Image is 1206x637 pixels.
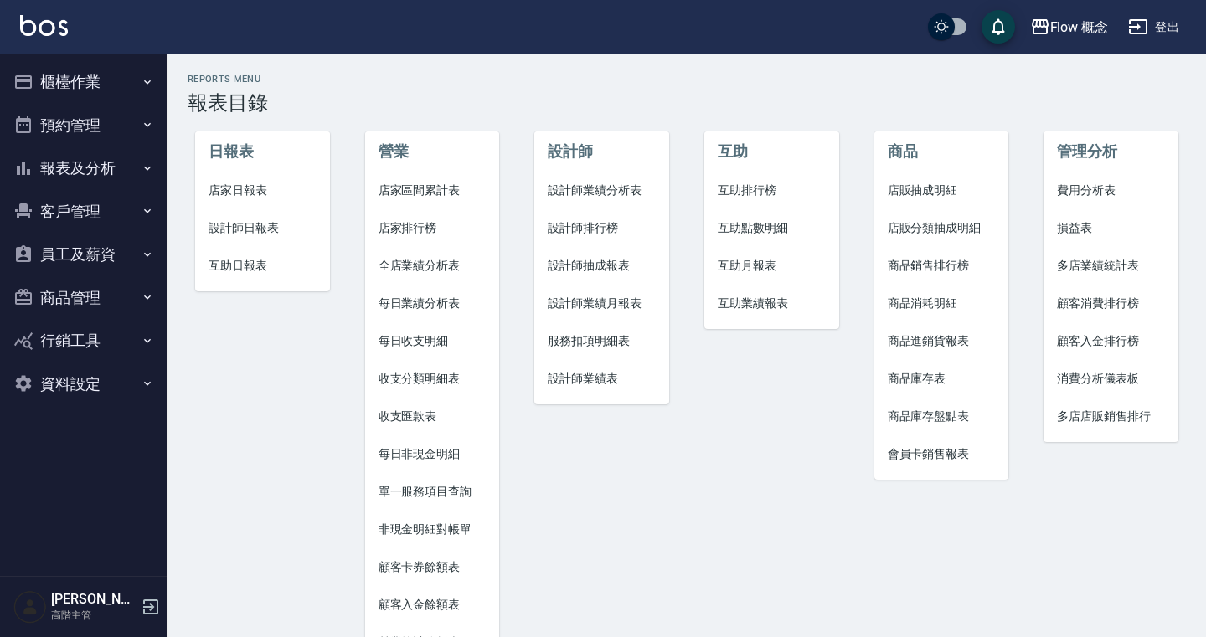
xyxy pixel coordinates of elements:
[7,319,161,362] button: 行銷工具
[704,247,839,285] a: 互助月報表
[874,172,1009,209] a: 店販抽成明細
[548,332,656,350] span: 服務扣項明細表
[209,182,317,199] span: 店家日報表
[379,483,487,501] span: 單一服務項目查詢
[379,295,487,312] span: 每日業績分析表
[1044,285,1178,322] a: 顧客消費排行榜
[365,473,500,511] a: 單一服務項目查詢
[534,209,669,247] a: 設計師排行榜
[365,131,500,172] li: 營業
[379,370,487,388] span: 收支分類明細表
[888,182,996,199] span: 店販抽成明細
[1050,17,1109,38] div: Flow 概念
[1044,322,1178,360] a: 顧客入金排行榜
[379,558,487,576] span: 顧客卡券餘額表
[1057,182,1165,199] span: 費用分析表
[534,322,669,360] a: 服務扣項明細表
[718,295,826,312] span: 互助業績報表
[888,408,996,425] span: 商品庫存盤點表
[7,276,161,320] button: 商品管理
[365,435,500,473] a: 每日非現金明細
[874,322,1009,360] a: 商品進銷貨報表
[888,445,996,463] span: 會員卡銷售報表
[195,247,330,285] a: 互助日報表
[13,590,47,624] img: Person
[704,172,839,209] a: 互助排行榜
[379,408,487,425] span: 收支匯款表
[365,360,500,398] a: 收支分類明細表
[188,91,1186,115] h3: 報表目錄
[195,172,330,209] a: 店家日報表
[888,370,996,388] span: 商品庫存表
[874,285,1009,322] a: 商品消耗明細
[379,596,487,614] span: 顧客入金餘額表
[888,257,996,275] span: 商品銷售排行榜
[548,257,656,275] span: 設計師抽成報表
[704,209,839,247] a: 互助點數明細
[379,332,487,350] span: 每日收支明細
[874,209,1009,247] a: 店販分類抽成明細
[188,74,1186,85] h2: Reports Menu
[1057,257,1165,275] span: 多店業績統計表
[874,435,1009,473] a: 會員卡銷售報表
[1057,332,1165,350] span: 顧客入金排行榜
[1044,209,1178,247] a: 損益表
[1044,398,1178,435] a: 多店店販銷售排行
[718,182,826,199] span: 互助排行榜
[1057,370,1165,388] span: 消費分析儀表板
[51,608,137,623] p: 高階主管
[379,445,487,463] span: 每日非現金明細
[7,362,161,406] button: 資料設定
[1044,360,1178,398] a: 消費分析儀表板
[874,247,1009,285] a: 商品銷售排行榜
[888,219,996,237] span: 店販分類抽成明細
[548,370,656,388] span: 設計師業績表
[534,131,669,172] li: 設計師
[1044,131,1178,172] li: 管理分析
[365,586,500,624] a: 顧客入金餘額表
[534,247,669,285] a: 設計師抽成報表
[548,295,656,312] span: 設計師業績月報表
[365,209,500,247] a: 店家排行榜
[704,131,839,172] li: 互助
[365,548,500,586] a: 顧客卡券餘額表
[718,219,826,237] span: 互助點數明細
[195,131,330,172] li: 日報表
[1057,295,1165,312] span: 顧客消費排行榜
[365,172,500,209] a: 店家區間累計表
[7,233,161,276] button: 員工及薪資
[1057,219,1165,237] span: 損益表
[874,398,1009,435] a: 商品庫存盤點表
[548,182,656,199] span: 設計師業績分析表
[982,10,1015,44] button: save
[874,131,1009,172] li: 商品
[7,146,161,190] button: 報表及分析
[195,209,330,247] a: 設計師日報表
[365,247,500,285] a: 全店業績分析表
[209,257,317,275] span: 互助日報表
[704,285,839,322] a: 互助業績報表
[534,285,669,322] a: 設計師業績月報表
[534,172,669,209] a: 設計師業績分析表
[365,322,500,360] a: 每日收支明細
[888,295,996,312] span: 商品消耗明細
[718,257,826,275] span: 互助月報表
[365,511,500,548] a: 非現金明細對帳單
[1121,12,1186,43] button: 登出
[1023,10,1116,44] button: Flow 概念
[379,182,487,199] span: 店家區間累計表
[379,257,487,275] span: 全店業績分析表
[888,332,996,350] span: 商品進銷貨報表
[1044,172,1178,209] a: 費用分析表
[1057,408,1165,425] span: 多店店販銷售排行
[874,360,1009,398] a: 商品庫存表
[7,190,161,234] button: 客戶管理
[534,360,669,398] a: 設計師業績表
[7,104,161,147] button: 預約管理
[379,219,487,237] span: 店家排行榜
[548,219,656,237] span: 設計師排行榜
[20,15,68,36] img: Logo
[379,521,487,538] span: 非現金明細對帳單
[51,591,137,608] h5: [PERSON_NAME]
[1044,247,1178,285] a: 多店業績統計表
